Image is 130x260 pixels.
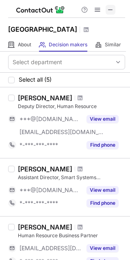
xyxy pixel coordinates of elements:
[18,223,72,231] div: [PERSON_NAME]
[87,244,119,252] button: Reveal Button
[18,232,125,239] div: Human Resource Business Partner
[18,174,125,181] div: Assistant Director, Smart Systems Planning/Engineering Design Unit
[19,186,82,194] span: ***@[DOMAIN_NAME]
[87,115,119,123] button: Reveal Button
[105,41,121,48] span: Similar
[49,41,87,48] span: Decision makers
[19,115,82,123] span: ***@[DOMAIN_NAME]
[8,24,77,34] h1: [GEOGRAPHIC_DATA]
[18,94,72,102] div: [PERSON_NAME]
[87,199,119,207] button: Reveal Button
[19,128,104,136] span: [EMAIL_ADDRESS][DOMAIN_NAME]
[87,141,119,149] button: Reveal Button
[19,245,82,252] span: [EMAIL_ADDRESS][DOMAIN_NAME]
[87,186,119,194] button: Reveal Button
[18,165,72,173] div: [PERSON_NAME]
[19,76,52,83] span: Select all (5)
[18,103,125,110] div: Deputy Director, Human Resource
[16,5,65,15] img: ContactOut v5.3.10
[18,41,31,48] span: About
[13,58,62,66] div: Select department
